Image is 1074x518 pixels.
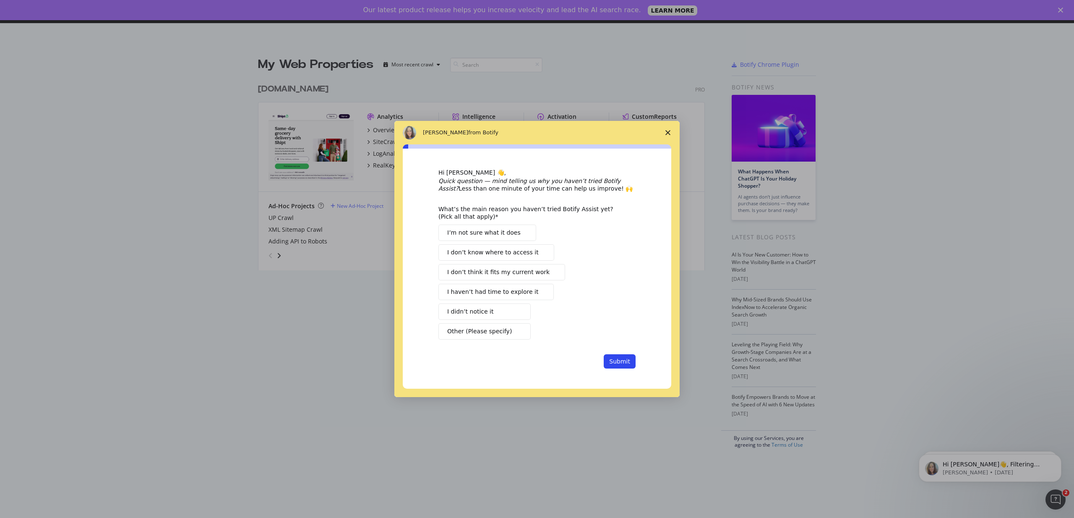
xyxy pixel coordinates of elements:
span: I’m not sure what it does [447,228,521,237]
span: I don’t know where to access it [447,248,539,257]
i: Quick question — mind telling us why you haven’t tried Botify Assist? [438,178,620,192]
div: What’s the main reason you haven’t tried Botify Assist yet? (Pick all that apply) [438,205,623,220]
p: Message from Colleen, sent 20w ago [36,32,145,40]
div: message notification from Colleen, 20w ago. Hi Abhijeet👋, Filtering reports can help you quickly ... [13,18,155,45]
div: Hi [PERSON_NAME] 👋, [438,169,636,177]
img: Profile image for Colleen [19,25,32,39]
div: Close [1058,8,1066,13]
button: I haven’t had time to explore it [438,284,554,300]
p: Hi [PERSON_NAME]👋, Filtering reports can help you quickly focus on the metrics that are most impo... [36,24,145,32]
button: I didn’t notice it [438,303,531,320]
button: I don’t know where to access it [438,244,554,261]
a: LEARN MORE [648,5,698,16]
button: Other (Please specify) [438,323,531,340]
span: I didn’t notice it [447,307,493,316]
button: I’m not sure what it does [438,225,536,241]
span: I haven’t had time to explore it [447,288,538,296]
div: Our latest product release helps you increase velocity and lead the AI search race. [363,6,641,14]
button: Submit [604,354,636,369]
span: from Botify [468,129,498,136]
span: I don’t think it fits my current work [447,268,550,277]
img: Profile image for Colleen [403,126,416,139]
span: [PERSON_NAME] [423,129,468,136]
span: Other (Please specify) [447,327,512,336]
span: Close survey [656,121,680,144]
button: I don’t think it fits my current work [438,264,565,280]
div: Less than one minute of your time can help us improve! 🙌 [438,177,636,192]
